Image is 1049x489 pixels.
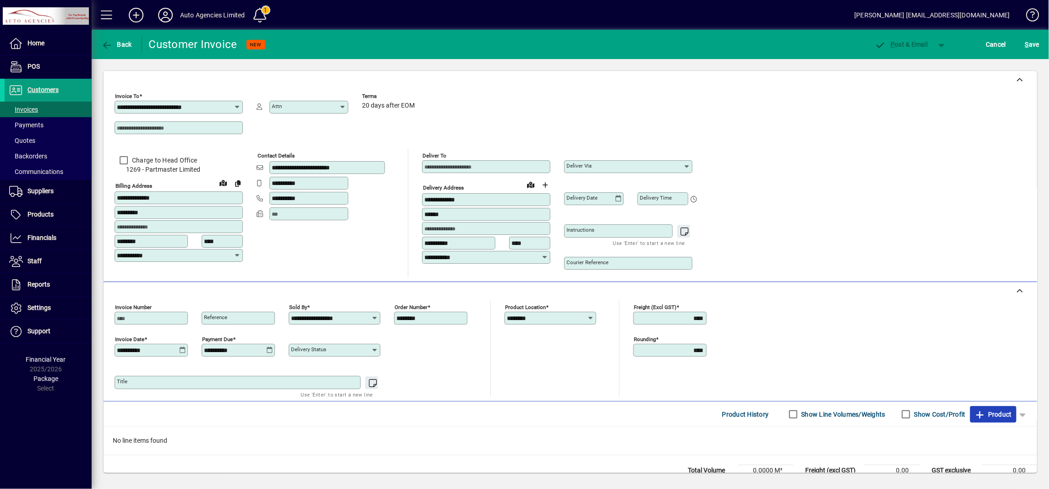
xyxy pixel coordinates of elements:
[117,378,127,385] mat-label: Title
[566,259,609,266] mat-label: Courier Reference
[855,8,1010,22] div: [PERSON_NAME] [EMAIL_ADDRESS][DOMAIN_NAME]
[104,427,1037,455] div: No line items found
[738,465,793,476] td: 0.0000 M³
[5,273,92,296] a: Reports
[27,281,50,288] span: Reports
[115,165,243,174] span: 1269 - Partmaster Limited
[9,121,44,129] span: Payments
[5,133,92,148] a: Quotes
[5,55,92,78] a: POS
[875,41,928,48] span: ost & Email
[5,250,92,273] a: Staff
[27,257,42,265] span: Staff
[5,102,92,117] a: Invoices
[115,336,144,342] mat-label: Invoice date
[613,238,685,248] mat-hint: Use 'Enter' to start a new line
[566,227,594,233] mat-label: Instructions
[27,187,54,195] span: Suppliers
[640,195,672,201] mat-label: Delivery time
[231,176,245,190] button: Copy to Delivery address
[301,389,373,400] mat-hint: Use 'Enter' to start a new line
[291,346,326,353] mat-label: Delivery status
[5,164,92,179] a: Communications
[5,180,92,203] a: Suppliers
[982,465,1037,476] td: 0.00
[1025,41,1029,48] span: S
[912,410,966,419] label: Show Cost/Profit
[204,314,227,321] mat-label: Reference
[800,410,885,419] label: Show Line Volumes/Weights
[27,39,44,47] span: Home
[984,36,1009,53] button: Cancel
[719,406,773,423] button: Product History
[289,304,307,310] mat-label: Sold by
[121,7,151,23] button: Add
[27,211,54,218] span: Products
[250,42,262,48] span: NEW
[180,8,245,22] div: Auto Agencies Limited
[1025,37,1039,52] span: ave
[362,93,417,99] span: Terms
[27,86,59,93] span: Customers
[5,203,92,226] a: Products
[362,102,415,109] span: 20 days after EOM
[115,304,152,310] mat-label: Invoice number
[801,465,865,476] td: Freight (excl GST)
[5,148,92,164] a: Backorders
[523,177,538,192] a: View on map
[927,465,982,476] td: GST exclusive
[115,93,139,99] mat-label: Invoice To
[5,297,92,320] a: Settings
[151,7,180,23] button: Profile
[722,407,769,422] span: Product History
[5,117,92,133] a: Payments
[870,36,933,53] button: Post & Email
[27,327,50,335] span: Support
[505,304,546,310] mat-label: Product location
[26,356,66,363] span: Financial Year
[216,175,231,190] a: View on map
[5,32,92,55] a: Home
[634,304,676,310] mat-label: Freight (excl GST)
[566,163,592,169] mat-label: Deliver via
[202,336,233,342] mat-label: Payment due
[272,103,282,109] mat-label: Attn
[149,37,237,52] div: Customer Invoice
[9,168,63,175] span: Communications
[975,407,1012,422] span: Product
[9,106,38,113] span: Invoices
[1019,2,1038,32] a: Knowledge Base
[970,406,1016,423] button: Product
[92,36,142,53] app-page-header-button: Back
[395,304,428,310] mat-label: Order number
[130,156,197,165] label: Charge to Head Office
[683,465,738,476] td: Total Volume
[27,304,51,311] span: Settings
[99,36,134,53] button: Back
[538,178,553,192] button: Choose address
[27,234,56,241] span: Financials
[865,465,920,476] td: 0.00
[1023,36,1042,53] button: Save
[634,336,656,342] mat-label: Rounding
[5,320,92,343] a: Support
[423,152,446,159] mat-label: Deliver To
[27,63,40,70] span: POS
[986,37,1006,52] span: Cancel
[9,152,47,160] span: Backorders
[566,195,598,201] mat-label: Delivery date
[9,137,35,144] span: Quotes
[33,375,58,382] span: Package
[891,41,895,48] span: P
[101,41,132,48] span: Back
[5,227,92,250] a: Financials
